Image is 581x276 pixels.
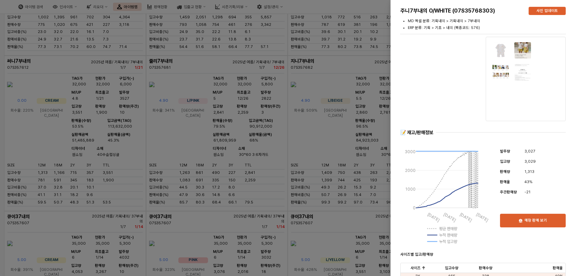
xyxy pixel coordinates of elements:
[408,18,566,24] li: MD 엑셀 분류: 기획내의 > 기획내의 > 7부내의
[529,7,566,15] button: 사진 업데이트
[524,169,534,175] span: 1,313
[500,149,510,153] span: 발주량
[536,9,558,14] p: 사진 업데이트
[400,7,523,14] h5: 주니7부내의 O/WHITE (07S35768303)
[479,265,493,271] span: 판매수량
[500,159,510,164] span: 입고량
[445,265,458,271] span: 입고수량
[500,214,566,227] button: 매장 판매 보기
[524,148,535,155] span: 3,027
[524,218,547,223] p: 매장 판매 보기
[553,265,563,271] span: 판매율
[524,159,536,165] span: 3,029
[524,189,531,195] span: -21
[524,179,532,185] span: 43%
[408,25,566,31] li: ERP 분류: 기획 > 기초 > 내의 (복종코드: 576)
[500,169,510,174] span: 판매량
[500,180,510,184] span: 판매율
[400,129,433,136] div: 📝 재고/판매정보
[410,265,421,271] span: 사이즈
[400,252,433,257] strong: 사이즈별 입고/판매량
[500,190,517,194] span: 주간판매량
